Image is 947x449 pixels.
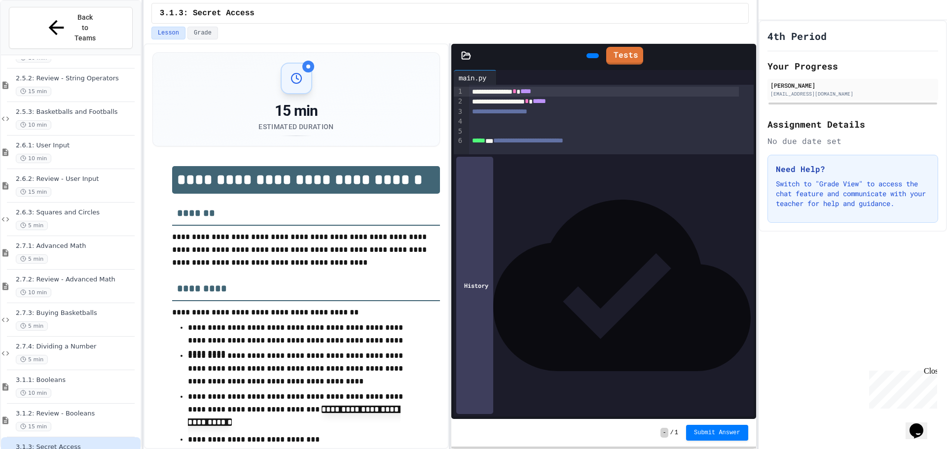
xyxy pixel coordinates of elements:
[767,135,938,147] div: No due date set
[767,29,827,43] h1: 4th Period
[865,367,937,409] iframe: chat widget
[16,254,48,264] span: 5 min
[454,117,464,127] div: 4
[16,208,139,217] span: 2.6.3: Squares and Circles
[606,47,643,65] a: Tests
[16,108,139,116] span: 2.5.3: Basketballs and Footballs
[16,376,139,384] span: 3.1.1: Booleans
[767,117,938,131] h2: Assignment Details
[9,7,133,49] button: Back to Teams
[258,122,333,132] div: Estimated Duration
[660,428,668,438] span: -
[686,425,748,441] button: Submit Answer
[16,141,139,150] span: 2.6.1: User Input
[16,276,139,284] span: 2.7.2: Review - Advanced Math
[16,87,51,96] span: 15 min
[4,4,68,63] div: Chat with us now!Close
[187,27,218,39] button: Grade
[906,410,937,439] iframe: chat widget
[16,120,51,130] span: 10 min
[675,429,678,437] span: 1
[454,72,491,83] div: main.py
[454,127,464,137] div: 5
[454,97,464,106] div: 2
[16,343,139,351] span: 2.7.4: Dividing a Number
[16,74,139,83] span: 2.5.2: Review - String Operators
[258,102,333,120] div: 15 min
[16,187,51,197] span: 15 min
[670,429,674,437] span: /
[16,309,139,317] span: 2.7.3: Buying Basketballs
[73,12,97,43] span: Back to Teams
[16,175,139,183] span: 2.6.2: Review - User Input
[16,288,51,297] span: 10 min
[16,388,51,398] span: 10 min
[16,321,48,331] span: 5 min
[694,429,740,437] span: Submit Answer
[454,70,497,85] div: main.py
[16,355,48,364] span: 5 min
[770,90,935,98] div: [EMAIL_ADDRESS][DOMAIN_NAME]
[16,410,139,418] span: 3.1.2: Review - Booleans
[151,27,185,39] button: Lesson
[454,136,464,146] div: 6
[456,157,493,414] div: History
[770,81,935,90] div: [PERSON_NAME]
[160,7,255,19] span: 3.1.3: Secret Access
[16,242,139,250] span: 2.7.1: Advanced Math
[776,179,930,208] p: Switch to "Grade View" to access the chat feature and communicate with your teacher for help and ...
[16,422,51,431] span: 15 min
[454,107,464,117] div: 3
[776,163,930,175] h3: Need Help?
[767,59,938,73] h2: Your Progress
[16,221,48,230] span: 5 min
[454,87,464,97] div: 1
[16,154,51,163] span: 10 min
